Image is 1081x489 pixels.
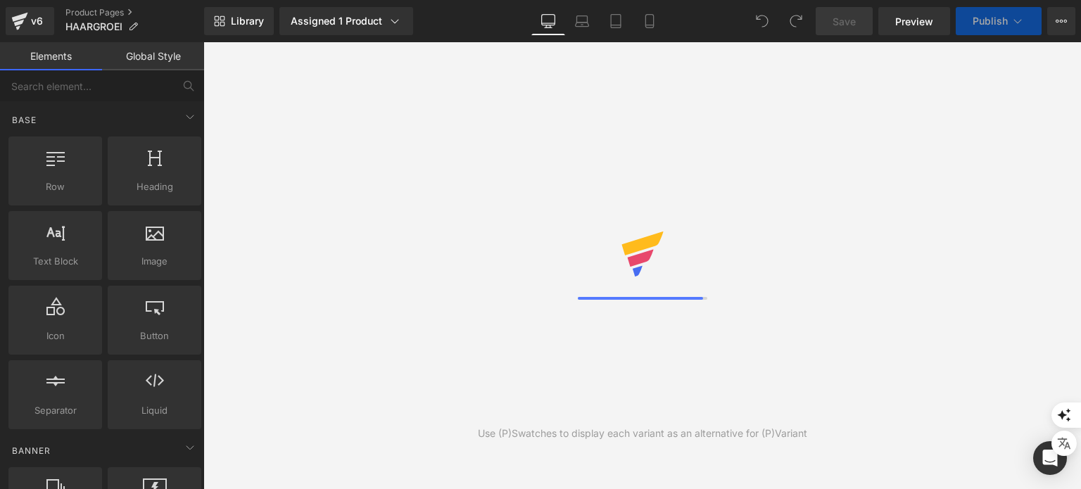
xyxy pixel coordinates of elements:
span: Liquid [112,403,197,418]
a: Laptop [565,7,599,35]
a: Global Style [102,42,204,70]
span: Button [112,329,197,343]
span: Row [13,179,98,194]
a: Desktop [531,7,565,35]
span: Preview [895,14,933,29]
button: Publish [956,7,1042,35]
button: Redo [782,7,810,35]
a: Tablet [599,7,633,35]
button: More [1047,7,1075,35]
div: Use (P)Swatches to display each variant as an alternative for (P)Variant [478,426,807,441]
span: Banner [11,444,52,457]
span: HAARGROEI [65,21,122,32]
a: Preview [878,7,950,35]
span: Publish [973,15,1008,27]
a: v6 [6,7,54,35]
span: Library [231,15,264,27]
span: Base [11,113,38,127]
span: Icon [13,329,98,343]
a: Mobile [633,7,666,35]
div: Open Intercom Messenger [1033,441,1067,475]
span: Image [112,254,197,269]
div: v6 [28,12,46,30]
button: Undo [748,7,776,35]
span: Text Block [13,254,98,269]
div: Assigned 1 Product [291,14,402,28]
a: Product Pages [65,7,204,18]
span: Save [833,14,856,29]
span: Separator [13,403,98,418]
a: New Library [204,7,274,35]
span: Heading [112,179,197,194]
